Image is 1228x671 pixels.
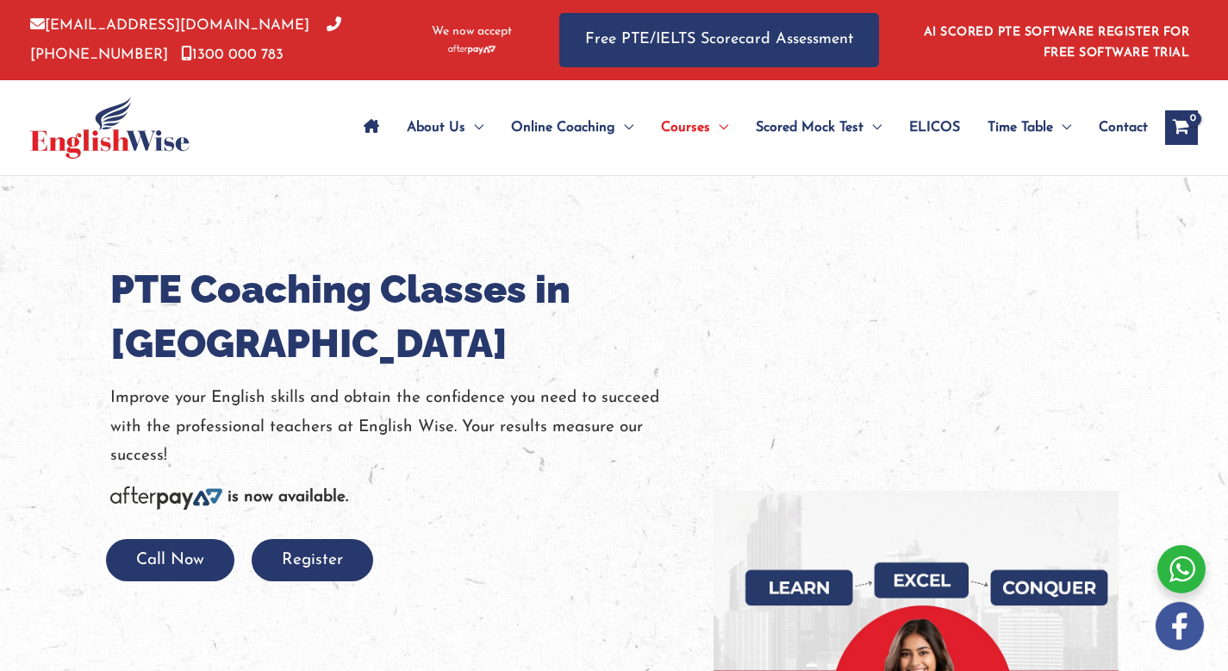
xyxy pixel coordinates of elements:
span: Menu Toggle [615,97,633,158]
span: Time Table [988,97,1053,158]
a: [EMAIL_ADDRESS][DOMAIN_NAME] [30,18,309,33]
a: View Shopping Cart, empty [1165,110,1198,145]
a: Scored Mock TestMenu Toggle [742,97,895,158]
button: Register [252,539,373,581]
aside: Header Widget 1 [913,12,1198,68]
a: [PHONE_NUMBER] [30,18,341,61]
span: Menu Toggle [1053,97,1071,158]
a: Register [252,552,373,568]
span: Online Coaching [511,97,615,158]
span: Contact [1099,97,1148,158]
a: About UsMenu Toggle [393,97,497,158]
img: Afterpay-Logo [448,45,496,54]
b: is now available. [228,489,348,505]
a: Call Now [106,552,234,568]
span: Menu Toggle [465,97,483,158]
p: Improve your English skills and obtain the confidence you need to succeed with the professional t... [110,384,688,470]
span: Menu Toggle [710,97,728,158]
img: white-facebook.png [1156,602,1204,650]
nav: Site Navigation: Main Menu [350,97,1148,158]
a: CoursesMenu Toggle [647,97,742,158]
a: AI SCORED PTE SOFTWARE REGISTER FOR FREE SOFTWARE TRIAL [924,26,1190,60]
span: Menu Toggle [863,97,882,158]
h1: PTE Coaching Classes in [GEOGRAPHIC_DATA] [110,262,688,371]
span: Scored Mock Test [756,97,863,158]
span: We now accept [432,23,512,41]
a: Free PTE/IELTS Scorecard Assessment [559,13,879,67]
img: cropped-ew-logo [30,97,190,159]
span: Courses [661,97,710,158]
span: About Us [407,97,465,158]
a: Contact [1085,97,1148,158]
a: Time TableMenu Toggle [974,97,1085,158]
span: ELICOS [909,97,960,158]
a: ELICOS [895,97,974,158]
a: 1300 000 783 [181,47,284,62]
a: Online CoachingMenu Toggle [497,97,647,158]
button: Call Now [106,539,234,581]
img: Afterpay-Logo [110,486,222,510]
